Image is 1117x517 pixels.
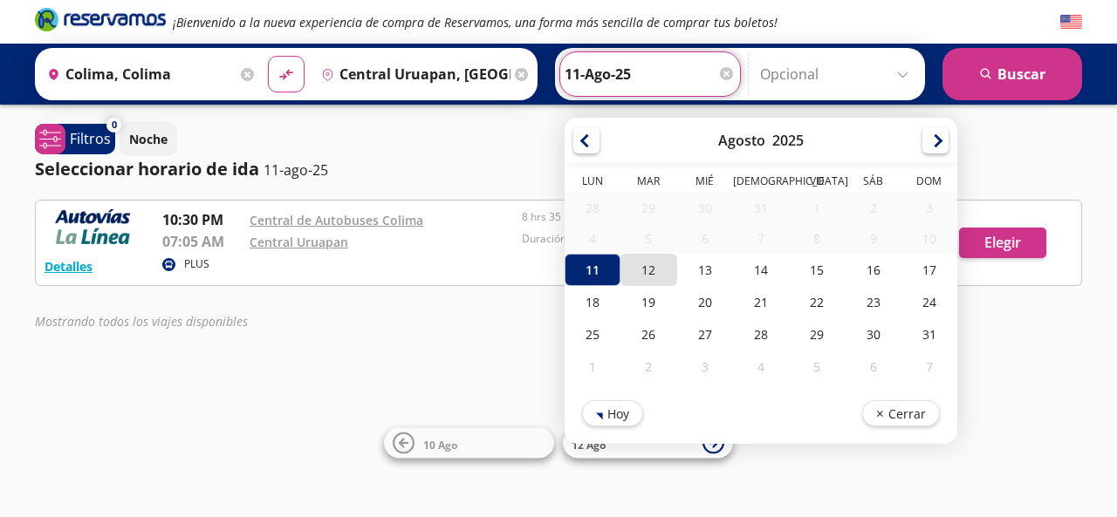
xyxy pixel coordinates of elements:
[845,223,901,254] div: 09-Ago-25
[760,52,916,96] input: Opcional
[733,254,789,286] div: 14-Ago-25
[162,209,241,230] p: 10:30 PM
[565,52,736,96] input: Elegir Fecha
[384,428,554,459] button: 10 Ago
[901,173,957,193] th: Domingo
[565,173,620,193] th: Lunes
[845,173,901,193] th: Sábado
[563,428,733,459] button: 12 Ago
[173,14,778,31] em: ¡Bienvenido a la nueva experiencia de compra de Reservamos, una forma más sencilla de comprar tus...
[677,173,733,193] th: Miércoles
[565,193,620,223] div: 28-Jul-25
[40,52,236,96] input: Buscar Origen
[901,254,957,286] div: 17-Ago-25
[70,128,111,149] p: Filtros
[733,350,789,383] div: 04-Sep-25
[789,318,845,350] div: 29-Ago-25
[677,318,733,350] div: 27-Ago-25
[565,254,620,286] div: 11-Ago-25
[845,350,901,383] div: 06-Sep-25
[162,231,241,252] p: 07:05 AM
[789,350,845,383] div: 05-Sep-25
[733,193,789,223] div: 31-Jul-25
[901,318,957,350] div: 31-Ago-25
[45,209,140,244] img: RESERVAMOS
[901,223,957,254] div: 10-Ago-25
[862,400,940,426] button: Cerrar
[112,118,117,133] span: 0
[35,6,166,32] i: Brand Logo
[35,313,248,330] em: Mostrando todos los viajes disponibles
[423,437,457,452] span: 10 Ago
[120,122,177,156] button: Noche
[522,209,785,225] p: 8 hrs 35 mins
[620,318,676,350] div: 26-Ago-25
[733,286,789,318] div: 21-Ago-25
[789,223,845,254] div: 08-Ago-25
[565,223,620,254] div: 04-Ago-25
[789,286,845,318] div: 22-Ago-25
[733,223,789,254] div: 07-Ago-25
[677,350,733,383] div: 03-Sep-25
[718,131,765,150] div: Agosto
[620,173,676,193] th: Martes
[789,173,845,193] th: Viernes
[565,350,620,383] div: 01-Sep-25
[620,193,676,223] div: 29-Jul-25
[677,193,733,223] div: 30-Jul-25
[314,52,511,96] input: Buscar Destino
[733,173,789,193] th: Jueves
[733,318,789,350] div: 28-Ago-25
[901,286,957,318] div: 24-Ago-25
[620,254,676,286] div: 12-Ago-25
[35,156,259,182] p: Seleccionar horario de ida
[901,193,957,223] div: 03-Ago-25
[582,400,643,426] button: Hoy
[620,223,676,254] div: 05-Ago-25
[565,286,620,318] div: 18-Ago-25
[845,286,901,318] div: 23-Ago-25
[942,48,1082,100] button: Buscar
[1060,11,1082,33] button: English
[845,254,901,286] div: 16-Ago-25
[845,193,901,223] div: 02-Ago-25
[250,234,348,250] a: Central Uruapan
[35,6,166,37] a: Brand Logo
[901,350,957,383] div: 07-Sep-25
[45,257,93,276] button: Detalles
[184,256,209,272] p: PLUS
[522,231,785,247] p: Duración
[264,160,328,180] p: 11-ago-25
[677,254,733,286] div: 13-Ago-25
[789,193,845,223] div: 01-Ago-25
[250,212,423,228] a: Central de Autobuses Colima
[845,318,901,350] div: 30-Ago-25
[572,437,606,452] span: 12 Ago
[35,124,115,154] button: 0Filtros
[677,286,733,318] div: 20-Ago-25
[565,318,620,350] div: 25-Ago-25
[620,286,676,318] div: 19-Ago-25
[677,223,733,254] div: 06-Ago-25
[620,350,676,383] div: 02-Sep-25
[959,228,1046,258] button: Elegir
[772,131,804,150] div: 2025
[129,130,168,148] p: Noche
[789,254,845,286] div: 15-Ago-25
